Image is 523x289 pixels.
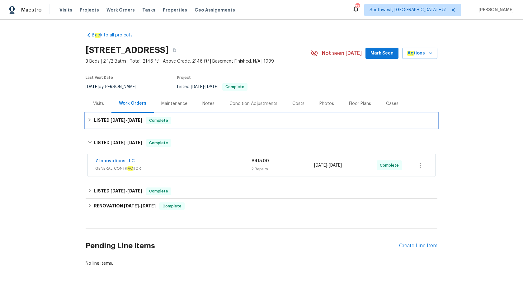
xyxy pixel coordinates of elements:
span: Work Orders [106,7,135,13]
span: GENERAL_CONTR TOR [95,165,252,172]
a: Z Innovations LLC [95,159,135,163]
span: Southwest, [GEOGRAPHIC_DATA] + 51 [370,7,447,13]
span: - [314,162,342,168]
span: Complete [147,188,171,194]
span: - [124,204,156,208]
h6: RENOVATION [94,202,156,210]
span: Complete [147,117,171,124]
div: 733 [355,4,360,10]
span: 3 Beds | 2 1/2 Baths | Total: 2146 ft² | Above Grade: 2146 ft² | Basement Finished: N/A | 1999 [86,58,311,64]
span: Mark Seen [370,50,393,57]
em: Ac [407,51,414,56]
span: Complete [160,203,184,209]
span: Complete [223,85,247,89]
div: by [PERSON_NAME] [86,83,144,91]
div: Visits [93,101,104,107]
span: Listed [177,85,247,89]
div: Costs [292,101,304,107]
span: [DATE] [124,204,139,208]
span: Not seen [DATE] [322,50,362,56]
span: [DATE] [314,163,327,168]
div: Cases [386,101,398,107]
span: Visits [59,7,72,13]
span: - [191,85,219,89]
span: Last Visit Date [86,76,113,79]
span: Maestro [21,7,42,13]
em: AC [127,166,133,171]
span: - [111,118,142,122]
span: Complete [147,140,171,146]
div: Photos [319,101,334,107]
span: Tasks [142,8,155,12]
div: Condition Adjustments [229,101,277,107]
span: - [111,189,142,193]
div: Maintenance [161,101,187,107]
button: Mark Seen [365,48,398,59]
span: [DATE] [127,140,142,145]
span: [DATE] [141,204,156,208]
div: Notes [202,101,214,107]
a: Back to all projects [86,32,145,38]
span: Geo Assignments [195,7,235,13]
span: Complete [380,162,401,168]
h6: LISTED [94,139,142,147]
div: Work Orders [119,100,146,107]
span: $415.00 [252,159,269,163]
span: [PERSON_NAME] [476,7,514,13]
span: [DATE] [111,140,125,145]
div: LISTED [DATE]-[DATE]Complete [86,133,437,153]
span: [DATE] [205,85,219,89]
em: ac [95,33,100,38]
h2: [STREET_ADDRESS] [86,47,169,53]
span: [DATE] [191,85,204,89]
span: [DATE] [127,118,142,122]
div: Floor Plans [349,101,371,107]
button: Copy Address [169,45,180,56]
h2: Pending Line Items [86,231,399,260]
span: Projects [80,7,99,13]
span: tions [407,50,425,57]
div: LISTED [DATE]-[DATE]Complete [86,184,437,199]
h6: LISTED [94,187,142,195]
span: - [111,140,142,145]
span: B k to all projects [92,32,133,38]
span: [DATE] [86,85,99,89]
div: No line items. [86,260,437,267]
span: [DATE] [111,118,125,122]
div: Create Line Item [399,243,437,249]
div: RENOVATION [DATE]-[DATE]Complete [86,199,437,214]
span: Project [177,76,191,79]
span: [DATE] [111,189,125,193]
button: Actions [402,48,437,59]
span: [DATE] [329,163,342,168]
span: Properties [163,7,187,13]
div: LISTED [DATE]-[DATE]Complete [86,113,437,128]
span: [DATE] [127,189,142,193]
h6: LISTED [94,117,142,124]
div: 2 Repairs [252,166,314,172]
